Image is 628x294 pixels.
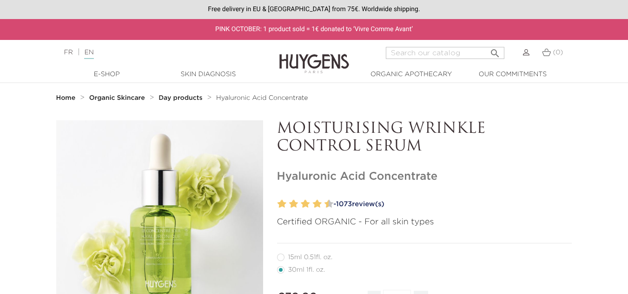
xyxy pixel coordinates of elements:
[299,197,302,211] label: 5
[386,47,504,59] input: Search
[59,47,255,58] div: |
[279,39,349,75] img: Huygens
[159,94,205,102] a: Day products
[216,95,308,101] span: Hyaluronic Acid Concentrate
[277,120,572,156] p: MOISTURISING WRINKLE CONTROL SERUM
[277,266,337,274] label: 30ml 1fl. oz.
[56,94,78,102] a: Home
[323,197,326,211] label: 9
[60,70,153,79] a: E-Shop
[365,70,458,79] a: Organic Apothecary
[216,94,308,102] a: Hyaluronic Acid Concentrate
[56,95,76,101] strong: Home
[277,216,572,229] p: Certified ORGANIC - For all skin types
[279,197,286,211] label: 2
[64,49,73,56] a: FR
[84,49,93,59] a: EN
[159,95,202,101] strong: Day products
[466,70,559,79] a: Our commitments
[162,70,255,79] a: Skin Diagnosis
[553,49,563,56] span: (0)
[487,44,503,57] button: 
[311,197,314,211] label: 7
[89,94,147,102] a: Organic Skincare
[489,45,501,56] i: 
[287,197,291,211] label: 3
[303,197,310,211] label: 6
[291,197,298,211] label: 4
[336,201,352,208] span: 1073
[277,254,344,261] label: 15ml 0.51fl. oz.
[331,197,572,211] a: -1073review(s)
[276,197,279,211] label: 1
[326,197,333,211] label: 10
[315,197,322,211] label: 8
[89,95,145,101] strong: Organic Skincare
[277,170,572,183] h1: Hyaluronic Acid Concentrate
